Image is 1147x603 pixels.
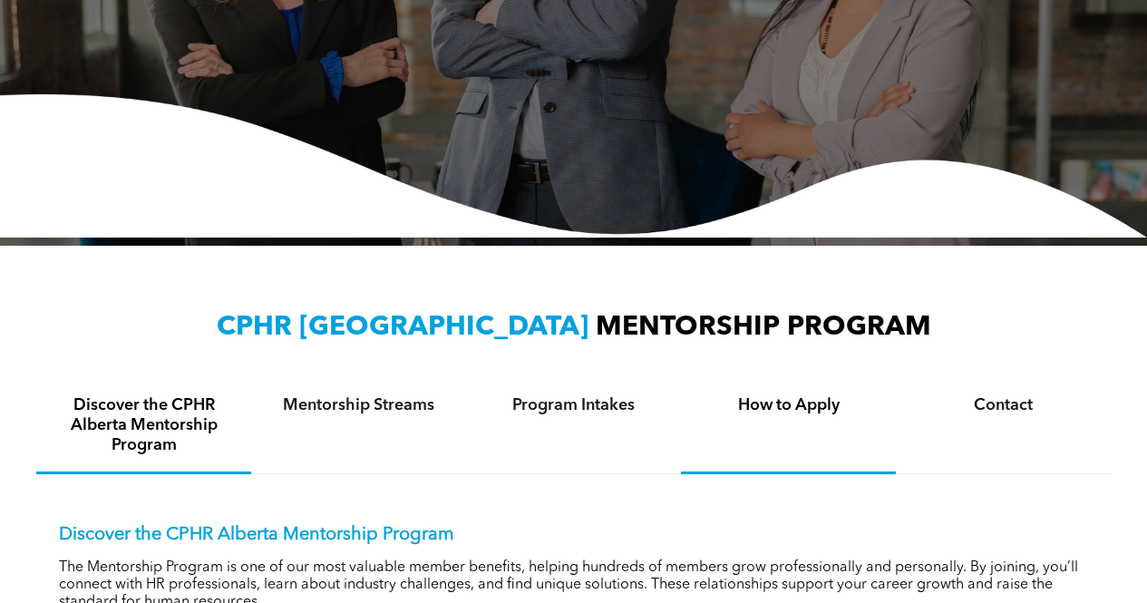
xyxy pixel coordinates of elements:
h4: Program Intakes [482,395,665,415]
h4: How to Apply [697,395,880,415]
h4: Discover the CPHR Alberta Mentorship Program [53,395,235,455]
h4: Contact [912,395,1094,415]
span: CPHR [GEOGRAPHIC_DATA] [217,314,588,341]
p: Discover the CPHR Alberta Mentorship Program [59,524,1088,546]
h4: Mentorship Streams [267,395,450,415]
span: MENTORSHIP PROGRAM [596,314,931,341]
